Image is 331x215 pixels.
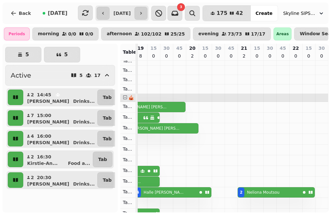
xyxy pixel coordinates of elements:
div: 2 [240,190,242,195]
p: 15 [202,45,208,51]
p: 0 [216,53,221,59]
p: Table 115 [123,76,133,83]
p: 5 [64,52,68,57]
p: 45 [280,45,286,51]
button: 416:00[PERSON_NAME]Drinks... [25,131,96,146]
p: 15:00 [37,112,51,119]
p: 0 / 0 [85,32,93,36]
span: Table [123,49,136,55]
button: 17542 [203,5,251,21]
p: Halle [PERSON_NAME] [144,190,185,195]
p: 20:30 [37,174,51,181]
p: 14:45 [37,91,51,98]
p: Drinks ... [73,139,95,146]
p: [PERSON_NAME] [PERSON_NAME] [118,104,167,110]
p: Table 204 [123,135,133,142]
span: Skyline SIPS SJQ [283,10,315,16]
p: 2 [30,174,34,181]
div: 4 [136,190,139,195]
p: 22 [293,45,299,51]
p: 15 [305,45,312,51]
p: Drinks ... [73,181,95,187]
p: 0 [306,53,311,59]
button: 220:30[PERSON_NAME]Drinks... [25,172,96,188]
p: 0 [203,53,208,59]
p: Food a ... [68,160,90,167]
p: 0 [280,53,285,59]
p: 30 [163,45,169,51]
p: Kirstie-An... [27,160,58,167]
p: 2 [190,53,195,59]
button: 715:00[PERSON_NAME]Drinks... [25,110,96,126]
p: 16:00 [37,133,51,139]
p: 5 [25,52,29,57]
p: 8 [138,53,143,59]
p: 73 / 73 [228,32,242,36]
button: morning0/00/0 [32,27,99,40]
p: 0 [293,53,298,59]
p: Tab [103,135,112,142]
button: Tab [97,131,117,146]
p: Table 114 [123,67,133,73]
span: 🎪 Under Cover [128,95,167,100]
p: Table 205 [123,146,133,152]
p: 20 [189,45,195,51]
p: Table 208 [123,178,133,184]
p: Table 202 [123,114,133,120]
p: Tab [103,94,112,101]
p: 45 [228,45,234,51]
p: Drinks ... [73,119,95,125]
p: [PERSON_NAME] [27,98,69,104]
p: 2 [30,91,34,98]
p: [PERSON_NAME] [PERSON_NAME] [131,126,180,131]
button: afternoon102/10225/25 [101,27,190,40]
p: 15 [150,45,156,51]
button: evening73/7317/17 [193,27,271,40]
p: 17 [94,73,101,78]
p: 45 [176,45,182,51]
span: 42 [236,11,243,16]
p: Table 206 [123,156,133,163]
div: Periods [4,27,30,40]
p: Table 210 [123,199,133,206]
p: Table 113 [123,58,133,64]
p: evening [198,31,219,37]
button: [DATE] [37,5,73,21]
p: [PERSON_NAME] [27,181,69,187]
p: 19 [137,45,144,51]
span: 3 [180,5,182,9]
p: Tab [98,156,107,163]
button: Active517 [5,65,115,86]
button: Tab [93,152,112,167]
p: 0 / 0 [68,32,76,36]
p: 0 [319,53,324,59]
button: Tab [97,90,117,105]
span: Create [256,11,272,16]
p: Table 116 [123,86,133,92]
p: Tab [103,115,112,121]
p: 0 [267,53,272,59]
p: 21 [241,45,247,51]
span: [DATE] [48,11,68,16]
p: 4 [30,133,34,139]
p: Tab [103,177,112,183]
span: 175 [217,11,227,16]
p: [PERSON_NAME] [27,139,69,146]
button: 214:45[PERSON_NAME]Drinks... [25,90,96,105]
p: 0 [151,53,156,59]
button: Tab [97,110,117,126]
p: 5 [80,73,83,78]
button: Skyline SIPS SJQ [279,7,328,19]
button: 5 [44,47,80,62]
p: 2 [241,53,247,59]
p: 30 [267,45,273,51]
div: Areas [273,27,292,40]
p: 2 [30,154,34,160]
p: [PERSON_NAME] [27,119,69,125]
button: Create [251,5,278,21]
p: morning [38,31,59,37]
p: afternoon [107,31,132,37]
p: Table 203 [123,124,133,131]
button: 216:30Kirstie-An...Food a... [25,152,91,167]
p: 16:30 [37,154,51,160]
